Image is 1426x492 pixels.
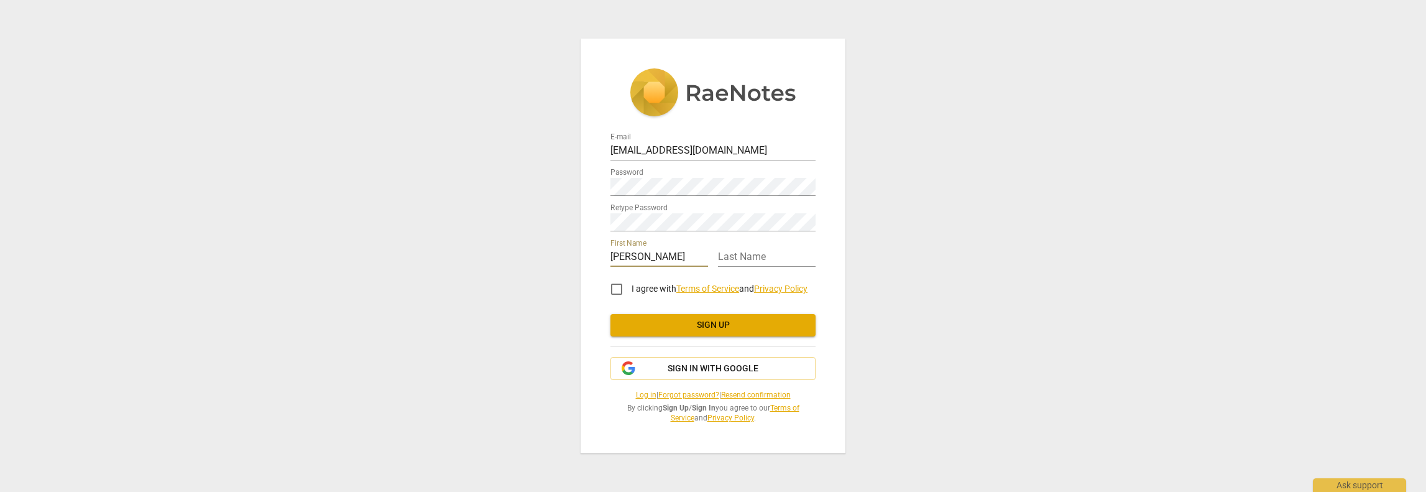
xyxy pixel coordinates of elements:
[676,284,739,294] a: Terms of Service
[610,403,816,424] span: By clicking / you agree to our and .
[610,390,816,401] span: | |
[610,204,668,211] label: Retype Password
[610,239,646,247] label: First Name
[610,169,643,176] label: Password
[658,391,719,399] a: Forgot password?
[610,133,631,141] label: E-mail
[671,404,799,423] a: Terms of Service
[1313,478,1406,492] div: Ask support
[692,404,715,412] b: Sign In
[721,391,791,399] a: Resend confirmation
[754,284,807,294] a: Privacy Policy
[620,319,806,332] span: Sign up
[610,357,816,381] button: Sign in with Google
[632,284,807,294] span: I agree with and
[663,404,689,412] b: Sign Up
[668,363,758,375] span: Sign in with Google
[610,314,816,337] button: Sign up
[707,414,754,422] a: Privacy Policy
[636,391,656,399] a: Log in
[630,68,796,119] img: 5ac2273c67554f335776073100b6d88f.svg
